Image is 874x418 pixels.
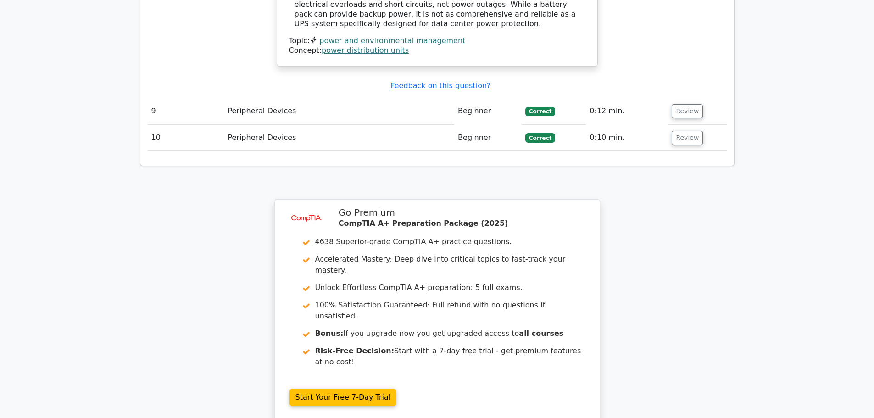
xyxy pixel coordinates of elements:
td: Peripheral Devices [224,98,454,124]
button: Review [672,131,703,145]
span: Correct [525,107,555,116]
a: power distribution units [322,46,409,55]
td: 9 [148,98,224,124]
td: Beginner [454,125,522,151]
td: 0:12 min. [586,98,668,124]
td: Peripheral Devices [224,125,454,151]
td: 10 [148,125,224,151]
a: Start Your Free 7-Day Trial [289,389,397,406]
td: Beginner [454,98,522,124]
span: Correct [525,133,555,142]
td: 0:10 min. [586,125,668,151]
a: Feedback on this question? [390,81,490,90]
a: power and environmental management [319,36,465,45]
div: Concept: [289,46,585,56]
div: Topic: [289,36,585,46]
button: Review [672,104,703,118]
